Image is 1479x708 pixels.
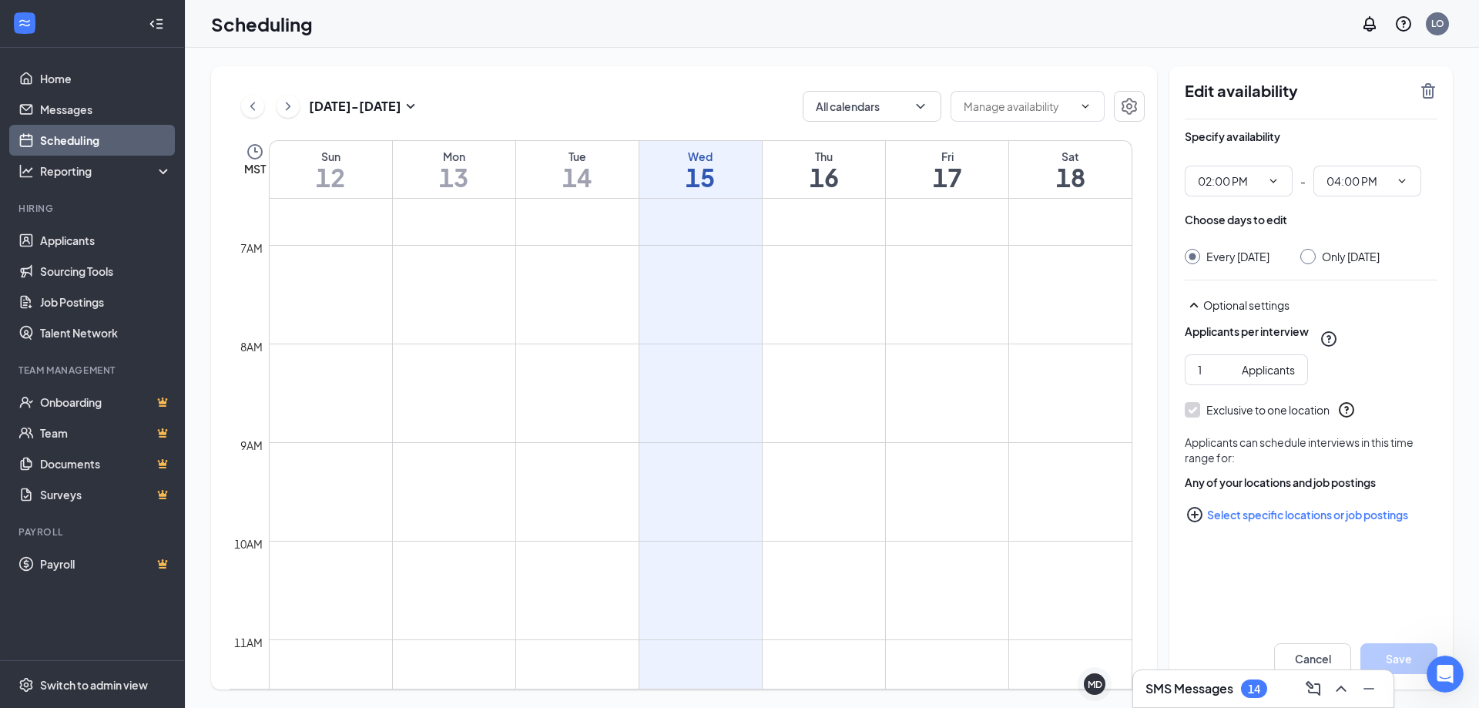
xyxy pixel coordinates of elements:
button: Cancel [1274,643,1351,674]
a: Talent Network [40,317,172,348]
div: Optional settings [1203,297,1437,313]
div: 8am [237,338,266,355]
div: Applicants can schedule interviews in this time range for: [1185,435,1437,465]
div: Fri [886,149,1008,164]
svg: ChevronDown [1396,175,1408,187]
button: ChevronRight [277,95,300,118]
svg: ChevronLeft [245,97,260,116]
a: October 16, 2025 [763,141,885,198]
button: ChevronUp [1329,676,1353,701]
div: Only [DATE] [1322,249,1380,264]
svg: ChevronDown [1267,175,1279,187]
a: October 13, 2025 [393,141,515,198]
h1: 14 [516,164,639,190]
div: Any of your locations and job postings [1185,475,1437,490]
svg: PlusCircle [1186,505,1204,524]
a: DocumentsCrown [40,448,172,479]
div: 7am [237,240,266,257]
h3: [DATE] - [DATE] [309,98,401,115]
h1: 13 [393,164,515,190]
button: Select specific locations or job postingsPlusCircle [1185,499,1437,530]
h1: 12 [270,164,392,190]
div: Applicants per interview [1185,324,1309,339]
svg: QuestionInfo [1394,15,1413,33]
a: OnboardingCrown [40,387,172,418]
svg: Settings [18,677,34,693]
div: Applicants [1242,361,1295,378]
h1: 15 [639,164,762,190]
a: TeamCrown [40,418,172,448]
div: 9am [237,437,266,454]
div: Sat [1009,149,1132,164]
div: Mon [393,149,515,164]
svg: ChevronRight [280,97,296,116]
div: Payroll [18,525,169,539]
a: Messages [40,94,172,125]
h3: SMS Messages [1145,680,1233,697]
div: Switch to admin view [40,677,148,693]
div: Hiring [18,202,169,215]
svg: TrashOutline [1419,82,1437,100]
svg: Minimize [1360,679,1378,698]
svg: SmallChevronDown [401,97,420,116]
a: October 15, 2025 [639,141,762,198]
div: LO [1431,17,1444,30]
a: Job Postings [40,287,172,317]
button: Settings [1114,91,1145,122]
h1: 18 [1009,164,1132,190]
svg: ComposeMessage [1304,679,1323,698]
h1: 17 [886,164,1008,190]
svg: ChevronDown [913,99,928,114]
div: Choose days to edit [1185,212,1287,227]
button: Save [1360,643,1437,674]
a: Home [40,63,172,94]
svg: ChevronUp [1332,679,1350,698]
div: 10am [231,535,266,552]
a: PayrollCrown [40,549,172,579]
a: October 18, 2025 [1009,141,1132,198]
div: Every [DATE] [1206,249,1269,264]
div: Specify availability [1185,129,1280,144]
h1: Scheduling [211,11,313,37]
a: October 14, 2025 [516,141,639,198]
svg: Notifications [1360,15,1379,33]
div: 14 [1248,683,1260,696]
svg: Collapse [149,16,164,32]
h1: 16 [763,164,885,190]
a: October 17, 2025 [886,141,1008,198]
a: SurveysCrown [40,479,172,510]
div: MD [1088,678,1102,691]
div: - [1185,166,1437,196]
svg: Clock [246,143,264,161]
a: Applicants [40,225,172,256]
svg: SmallChevronUp [1185,296,1203,314]
input: Manage availability [964,98,1073,115]
a: Scheduling [40,125,172,156]
svg: WorkstreamLogo [17,15,32,31]
div: Reporting [40,163,173,179]
span: MST [244,161,266,176]
div: Team Management [18,364,169,377]
div: Wed [639,149,762,164]
iframe: Intercom live chat [1427,656,1464,693]
button: ComposeMessage [1301,676,1326,701]
div: Exclusive to one location [1206,402,1330,418]
div: 11am [231,634,266,651]
button: ChevronLeft [241,95,264,118]
h2: Edit availability [1185,82,1410,100]
button: All calendarsChevronDown [803,91,941,122]
svg: ChevronDown [1079,100,1092,112]
a: Sourcing Tools [40,256,172,287]
div: Optional settings [1185,296,1437,314]
a: October 12, 2025 [270,141,392,198]
div: Thu [763,149,885,164]
svg: Analysis [18,163,34,179]
svg: QuestionInfo [1337,401,1356,419]
button: Minimize [1357,676,1381,701]
div: Sun [270,149,392,164]
div: Tue [516,149,639,164]
svg: Settings [1120,97,1139,116]
svg: QuestionInfo [1320,330,1338,348]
